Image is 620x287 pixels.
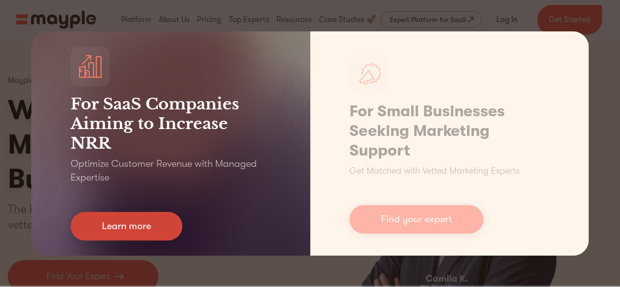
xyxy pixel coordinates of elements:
[71,157,271,184] p: Optimize Customer Revenue with Managed Expertise
[349,164,520,178] p: Get Matched with Vetted Marketing Experts
[71,212,182,240] a: Learn more
[349,102,550,160] h1: For Small Businesses Seeking Marketing Support
[349,205,483,234] a: Find your expert
[71,94,271,153] h3: For SaaS Companies Aiming to Increase NRR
